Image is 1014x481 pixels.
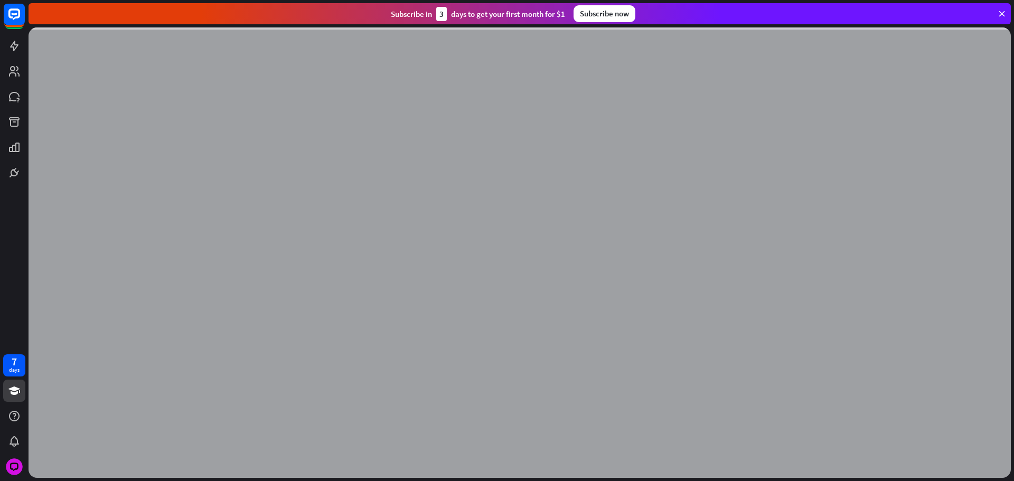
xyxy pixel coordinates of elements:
div: 7 [12,357,17,366]
div: Subscribe now [574,5,635,22]
div: days [9,366,20,374]
a: 7 days [3,354,25,376]
div: Subscribe in days to get your first month for $1 [391,7,565,21]
div: 3 [436,7,447,21]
